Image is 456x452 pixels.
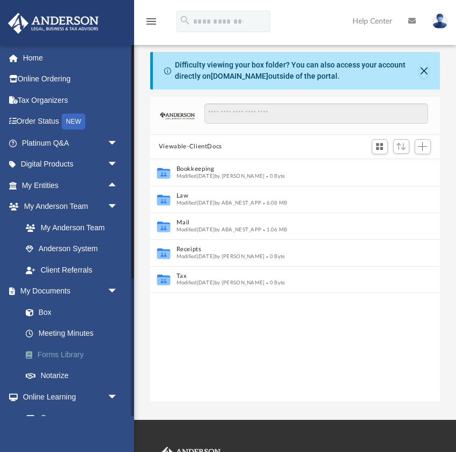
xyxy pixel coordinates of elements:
[107,386,129,408] span: arrow_drop_down
[176,219,400,226] button: Mail
[176,192,400,199] button: Law
[145,15,158,28] i: menu
[264,280,285,285] span: 0 Byte
[8,281,134,302] a: My Documentsarrow_drop_down
[8,386,129,408] a: Online Learningarrow_drop_down
[264,253,285,259] span: 0 Byte
[176,165,400,172] button: Bookkeeping
[15,408,129,429] a: Courses
[176,200,262,205] span: Modified [DATE] by ABA_NEST_APP
[432,13,448,29] img: User Pic
[15,217,123,238] a: My Anderson Team
[15,238,129,260] a: Anderson System
[15,259,129,281] a: Client Referrals
[150,159,440,403] div: grid
[62,114,85,130] div: NEW
[8,89,134,111] a: Tax Organizers
[415,139,431,154] button: Add
[15,323,134,344] a: Meeting Minutes
[15,302,129,323] a: Box
[8,196,129,217] a: My Anderson Teamarrow_drop_down
[107,281,129,303] span: arrow_drop_down
[176,227,262,232] span: Modified [DATE] by ABA_NEST_APP
[159,142,222,152] button: Viewable-ClientDocs
[261,200,287,205] span: 6.08 MB
[176,253,265,259] span: Modified [DATE] by [PERSON_NAME]
[420,63,429,78] button: Close
[8,132,134,154] a: Platinum Q&Aarrow_drop_down
[8,47,134,69] a: Home
[211,72,268,80] a: [DOMAIN_NAME]
[176,272,400,279] button: Tax
[176,280,265,285] span: Modified [DATE] by [PERSON_NAME]
[8,154,134,175] a: Digital Productsarrow_drop_down
[176,173,265,178] span: Modified [DATE] by [PERSON_NAME]
[107,132,129,154] span: arrow_drop_down
[393,139,409,154] button: Sort
[107,154,129,176] span: arrow_drop_down
[107,175,129,197] span: arrow_drop_up
[107,196,129,218] span: arrow_drop_down
[145,20,158,28] a: menu
[204,103,429,124] input: Search files and folders
[175,59,420,82] div: Difficulty viewing your box folder? You can also access your account directly on outside of the p...
[261,227,287,232] span: 1.06 MB
[5,13,102,34] img: Anderson Advisors Platinum Portal
[8,175,134,196] a: My Entitiesarrow_drop_up
[15,365,134,387] a: Notarize
[8,69,134,90] a: Online Ordering
[264,173,285,178] span: 0 Byte
[8,111,134,133] a: Order StatusNEW
[176,246,400,253] button: Receipts
[15,344,134,365] a: Forms Library
[372,139,388,154] button: Switch to Grid View
[179,14,191,26] i: search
